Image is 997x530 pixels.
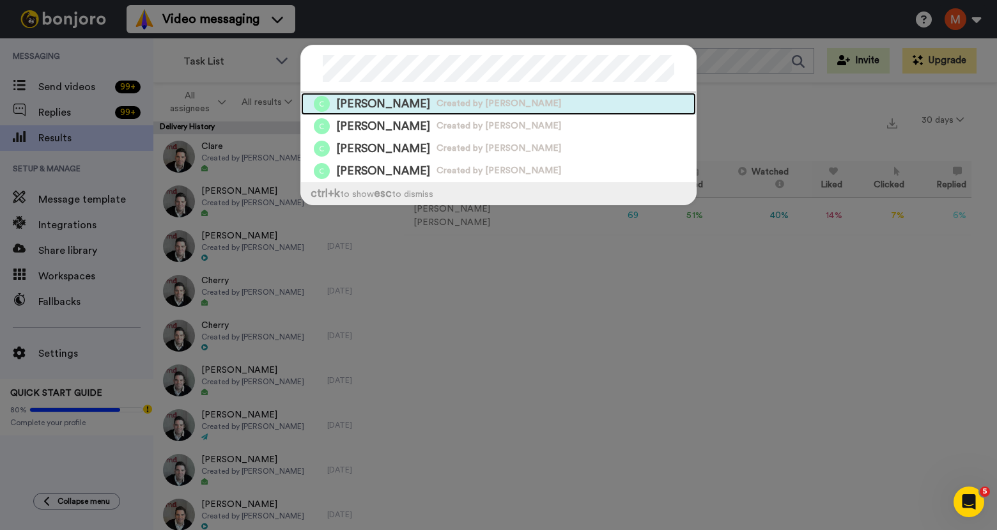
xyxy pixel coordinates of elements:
span: 5 [980,487,990,497]
span: [PERSON_NAME] [336,96,430,112]
span: Created by [PERSON_NAME] [437,97,561,110]
img: Image of Charley [314,96,330,112]
span: [PERSON_NAME] [336,163,430,179]
span: [PERSON_NAME] [336,141,430,157]
span: [PERSON_NAME] [336,118,430,134]
iframe: Intercom live chat [954,487,984,517]
span: Created by [PERSON_NAME] [437,142,561,155]
img: Image of Charley [314,118,330,134]
a: Image of Charley[PERSON_NAME]Created by [PERSON_NAME] [301,93,696,115]
a: Image of Charley[PERSON_NAME]Created by [PERSON_NAME] [301,160,696,182]
span: Created by [PERSON_NAME] [437,164,561,177]
a: Image of Charley[PERSON_NAME]Created by [PERSON_NAME] [301,115,696,137]
span: Created by [PERSON_NAME] [437,120,561,132]
div: to show to dismiss [301,182,696,205]
span: esc [374,188,392,199]
span: ctrl +k [311,188,340,199]
img: Image of Charley [314,163,330,179]
a: Image of Charley[PERSON_NAME]Created by [PERSON_NAME] [301,137,696,160]
img: Image of Charley [314,141,330,157]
